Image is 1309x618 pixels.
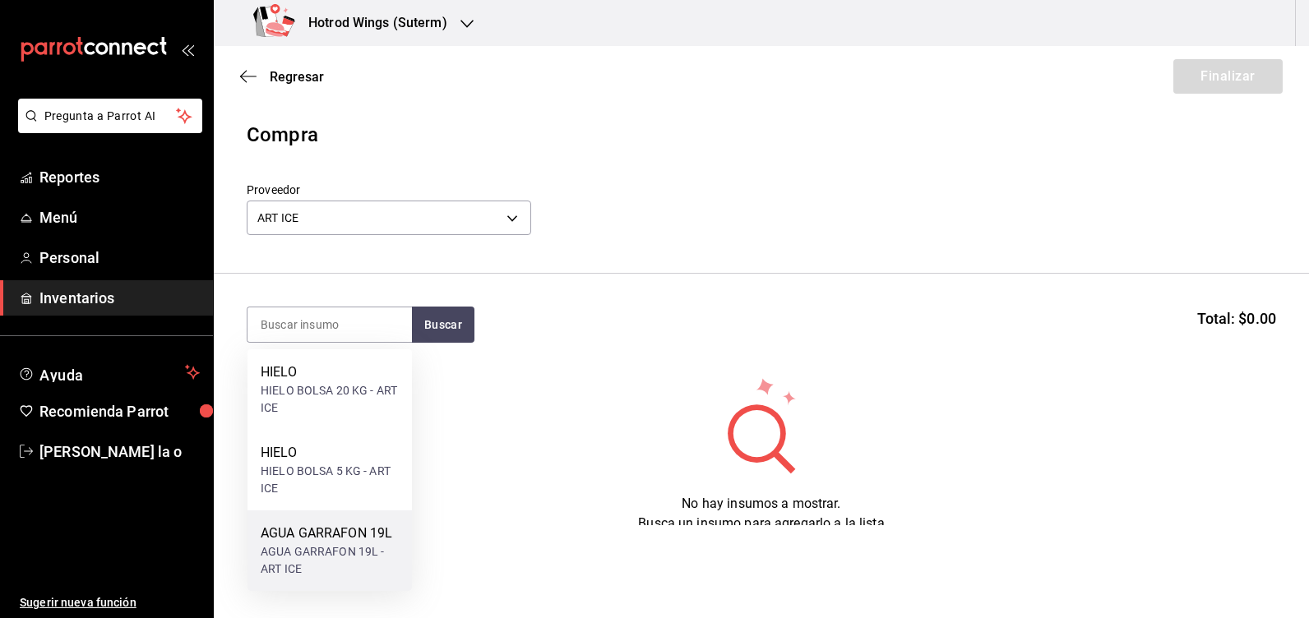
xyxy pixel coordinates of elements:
[247,120,1276,150] div: Compra
[39,362,178,382] span: Ayuda
[181,43,194,56] button: open_drawer_menu
[20,594,200,611] span: Sugerir nueva función
[247,201,531,235] div: ART ICE
[261,443,399,463] div: HIELO
[12,119,202,136] a: Pregunta a Parrot AI
[261,463,399,497] div: HIELO BOLSA 5 KG - ART ICE
[39,247,200,269] span: Personal
[261,382,399,417] div: HIELO BOLSA 20 KG - ART ICE
[295,13,447,33] h3: Hotrod Wings (Suterm)
[39,440,200,463] span: [PERSON_NAME] la o
[247,184,531,196] label: Proveedor
[1197,307,1276,330] span: Total: $0.00
[270,69,324,85] span: Regresar
[39,166,200,188] span: Reportes
[39,206,200,228] span: Menú
[261,362,399,382] div: HIELO
[39,287,200,309] span: Inventarios
[412,307,474,343] button: Buscar
[261,543,399,578] div: AGUA GARRAFON 19L - ART ICE
[39,400,200,422] span: Recomienda Parrot
[18,99,202,133] button: Pregunta a Parrot AI
[240,69,324,85] button: Regresar
[44,108,177,125] span: Pregunta a Parrot AI
[261,523,399,543] div: AGUA GARRAFON 19L
[638,496,884,531] span: No hay insumos a mostrar. Busca un insumo para agregarlo a la lista
[247,307,412,342] input: Buscar insumo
